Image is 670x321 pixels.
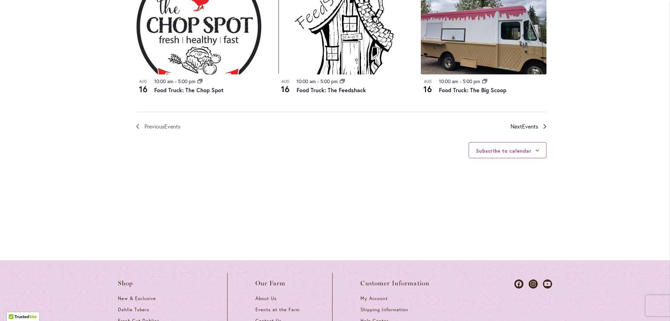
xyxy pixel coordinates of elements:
[360,296,388,301] span: My Account
[511,122,538,131] span: Next
[317,78,319,85] span: -
[136,122,180,131] a: Previous Events
[439,86,506,94] a: Food Truck: The Big Scoop
[5,296,25,316] iframe: Launch Accessibility Center
[360,307,408,313] span: Shipping Information
[154,86,224,94] a: Food Truck: The Chop Spot
[118,307,149,313] span: Dahlia Tubers
[514,279,523,289] a: Dahlias on Facebook
[421,79,435,85] span: Aug
[511,122,546,131] a: Next Events
[255,296,277,301] span: About Us
[439,78,458,85] time: 10:00 am
[421,83,435,95] span: 16
[463,78,480,85] time: 5:00 pm
[118,296,156,301] span: New & Exclusive
[136,83,150,95] span: 16
[476,147,531,154] button: Subscribe to calendar
[522,123,538,130] span: Events
[118,280,133,287] span: Shop
[529,279,538,289] a: Dahlias on Instagram
[297,78,316,85] time: 10:00 am
[164,123,180,130] span: Events
[136,79,150,85] span: Aug
[175,78,177,85] span: -
[297,86,366,94] a: Food Truck: The Feedshack
[360,280,430,287] span: Customer Information
[320,78,338,85] time: 5:00 pm
[278,79,292,85] span: Aug
[144,122,180,131] span: Previous
[278,83,292,95] span: 16
[255,307,299,313] span: Events at the Farm
[460,78,461,85] span: -
[255,280,285,287] span: Our Farm
[154,78,173,85] time: 10:00 am
[178,78,195,85] time: 5:00 pm
[543,279,552,289] a: Dahlias on Youtube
